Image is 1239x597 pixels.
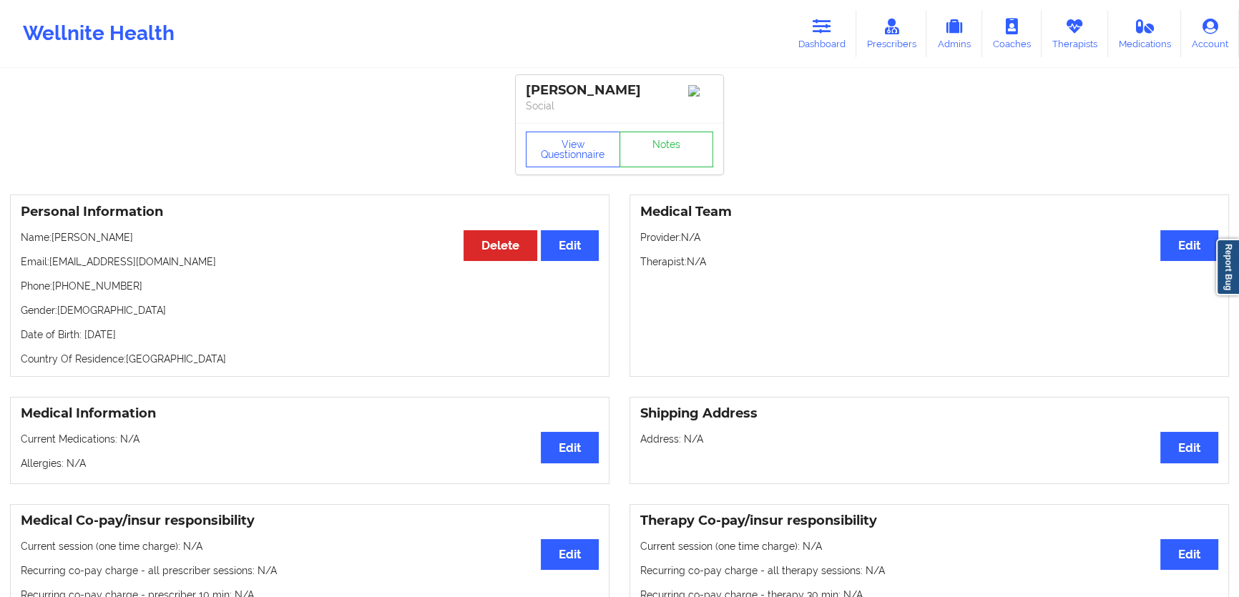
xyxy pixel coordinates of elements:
[21,255,599,269] p: Email: [EMAIL_ADDRESS][DOMAIN_NAME]
[21,279,599,293] p: Phone: [PHONE_NUMBER]
[926,10,982,57] a: Admins
[1160,230,1218,261] button: Edit
[640,563,1218,578] p: Recurring co-pay charge - all therapy sessions : N/A
[640,539,1218,553] p: Current session (one time charge): N/A
[1160,539,1218,570] button: Edit
[21,204,599,220] h3: Personal Information
[21,230,599,245] p: Name: [PERSON_NAME]
[1108,10,1182,57] a: Medications
[464,230,537,261] button: Delete
[640,405,1218,422] h3: Shipping Address
[640,230,1218,245] p: Provider: N/A
[21,563,599,578] p: Recurring co-pay charge - all prescriber sessions : N/A
[788,10,856,57] a: Dashboard
[21,327,599,342] p: Date of Birth: [DATE]
[526,99,713,113] p: Social
[541,432,599,463] button: Edit
[856,10,927,57] a: Prescribers
[21,432,599,446] p: Current Medications: N/A
[619,132,714,167] a: Notes
[21,405,599,422] h3: Medical Information
[541,230,599,261] button: Edit
[21,352,599,366] p: Country Of Residence: [GEOGRAPHIC_DATA]
[541,539,599,570] button: Edit
[640,432,1218,446] p: Address: N/A
[526,82,713,99] div: [PERSON_NAME]
[640,513,1218,529] h3: Therapy Co-pay/insur responsibility
[1160,432,1218,463] button: Edit
[21,513,599,529] h3: Medical Co-pay/insur responsibility
[640,255,1218,269] p: Therapist: N/A
[526,132,620,167] button: View Questionnaire
[21,539,599,553] p: Current session (one time charge): N/A
[1216,239,1239,295] a: Report Bug
[640,204,1218,220] h3: Medical Team
[21,303,599,317] p: Gender: [DEMOGRAPHIC_DATA]
[1181,10,1239,57] a: Account
[688,85,713,97] img: Image%2Fplaceholer-image.png
[982,10,1042,57] a: Coaches
[21,456,599,470] p: Allergies: N/A
[1042,10,1108,57] a: Therapists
